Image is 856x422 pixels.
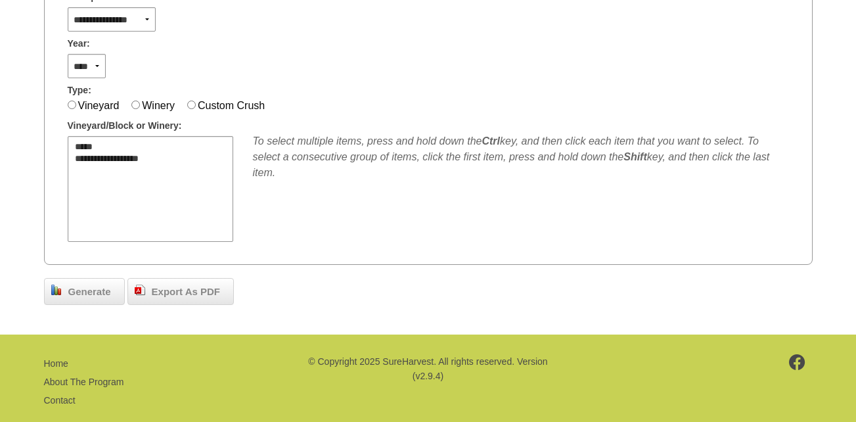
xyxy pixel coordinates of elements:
[135,285,145,295] img: doc_pdf.png
[44,377,124,387] a: About The Program
[253,133,789,181] div: To select multiple items, press and hold down the key, and then click each item that you want to ...
[51,285,62,295] img: chart_bar.png
[44,395,76,406] a: Contact
[127,278,234,306] a: Export As PDF
[62,285,118,300] span: Generate
[142,100,175,111] label: Winery
[306,354,549,384] p: © Copyright 2025 SureHarvest. All rights reserved. Version (v2.9.4)
[145,285,227,300] span: Export As PDF
[198,100,265,111] label: Custom Crush
[44,358,68,369] a: Home
[68,119,182,133] span: Vineyard/Block or Winery:
[44,278,125,306] a: Generate
[623,151,647,162] b: Shift
[68,83,91,97] span: Type:
[68,37,90,51] span: Year:
[78,100,120,111] label: Vineyard
[789,354,805,370] img: footer-facebook.png
[482,135,500,147] b: Ctrl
